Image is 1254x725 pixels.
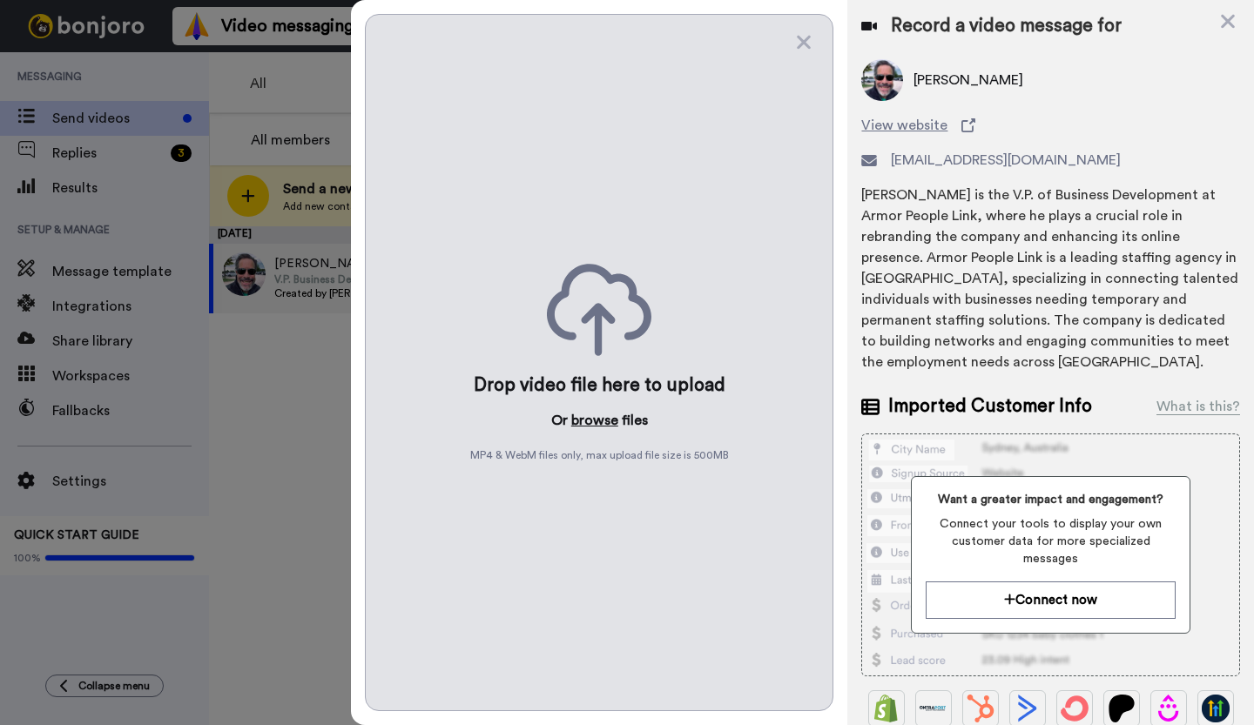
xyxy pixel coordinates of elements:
[474,373,725,398] div: Drop video file here to upload
[861,115,1240,136] a: View website
[873,695,900,722] img: Shopify
[861,115,947,136] span: View website
[1061,695,1089,722] img: ConvertKit
[1014,695,1042,722] img: ActiveCampaign
[551,410,648,431] p: Or files
[926,491,1175,508] span: Want a greater impact and engagement?
[861,185,1240,373] div: [PERSON_NAME] is the V.P. of Business Development at Armor People Link, where he plays a crucial ...
[891,150,1121,171] span: [EMAIL_ADDRESS][DOMAIN_NAME]
[1155,695,1183,722] img: Drip
[967,695,994,722] img: Hubspot
[920,695,947,722] img: Ontraport
[926,581,1175,619] button: Connect now
[1156,396,1240,417] div: What is this?
[1108,695,1136,722] img: Patreon
[571,410,618,431] button: browse
[1202,695,1230,722] img: GoHighLevel
[926,515,1175,567] span: Connect your tools to display your own customer data for more specialized messages
[888,393,1092,420] span: Imported Customer Info
[470,448,729,462] span: MP4 & WebM files only, max upload file size is 500 MB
